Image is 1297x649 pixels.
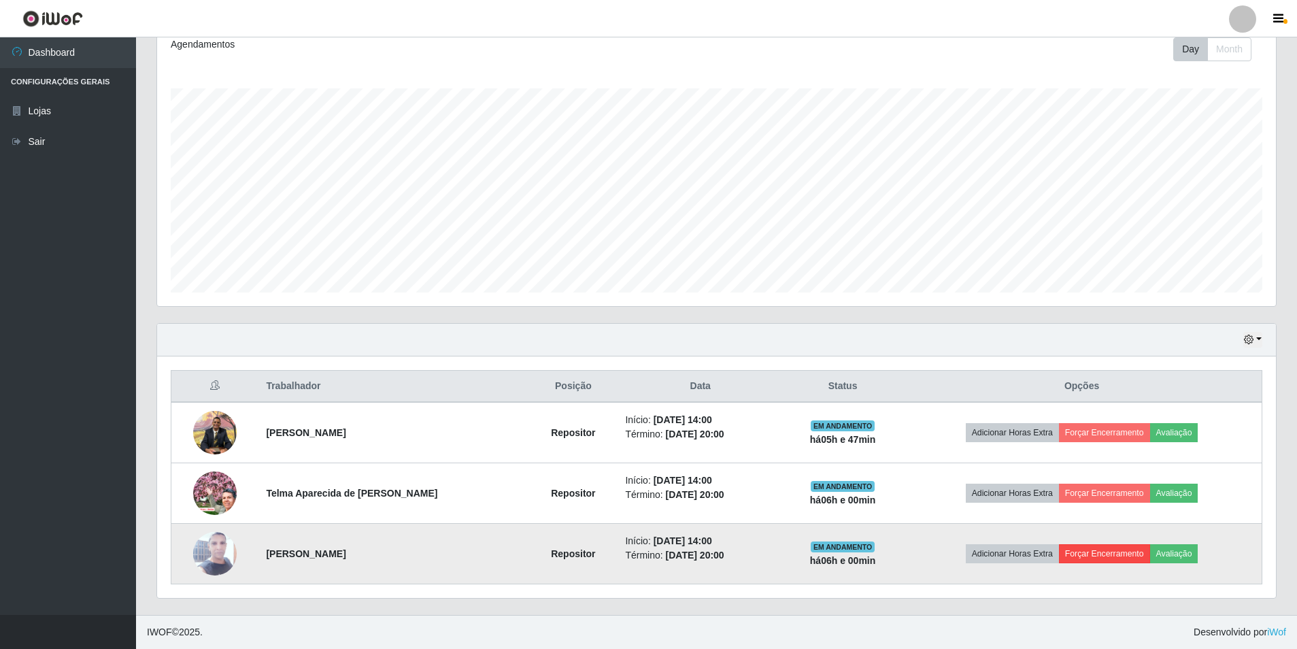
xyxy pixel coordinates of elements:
[266,427,346,438] strong: [PERSON_NAME]
[1059,484,1150,503] button: Forçar Encerramento
[258,371,529,403] th: Trabalhador
[147,627,172,637] span: IWOF
[1059,423,1150,442] button: Forçar Encerramento
[551,548,595,559] strong: Repositor
[1194,625,1286,639] span: Desenvolvido por
[625,413,775,427] li: Início:
[625,427,775,442] li: Término:
[810,434,876,445] strong: há 05 h e 47 min
[1150,423,1198,442] button: Avaliação
[666,429,724,439] time: [DATE] 20:00
[193,471,237,515] img: 1753488226695.jpeg
[22,10,83,27] img: CoreUI Logo
[810,495,876,505] strong: há 06 h e 00 min
[147,625,203,639] span: © 2025 .
[810,555,876,566] strong: há 06 h e 00 min
[551,488,595,499] strong: Repositor
[966,544,1059,563] button: Adicionar Horas Extra
[784,371,902,403] th: Status
[966,423,1059,442] button: Adicionar Horas Extra
[1173,37,1208,61] button: Day
[193,505,237,602] img: 1756162339010.jpeg
[811,420,875,431] span: EM ANDAMENTO
[966,484,1059,503] button: Adicionar Horas Extra
[1059,544,1150,563] button: Forçar Encerramento
[1173,37,1251,61] div: First group
[625,488,775,502] li: Término:
[1267,627,1286,637] a: iWof
[193,403,237,461] img: 1748464437090.jpeg
[625,548,775,563] li: Término:
[654,414,712,425] time: [DATE] 14:00
[1207,37,1251,61] button: Month
[266,548,346,559] strong: [PERSON_NAME]
[625,473,775,488] li: Início:
[811,542,875,552] span: EM ANDAMENTO
[666,489,724,500] time: [DATE] 20:00
[1150,544,1198,563] button: Avaliação
[266,488,437,499] strong: Telma Aparecida de [PERSON_NAME]
[666,550,724,561] time: [DATE] 20:00
[625,534,775,548] li: Início:
[617,371,784,403] th: Data
[551,427,595,438] strong: Repositor
[171,37,613,52] div: Agendamentos
[529,371,617,403] th: Posição
[1150,484,1198,503] button: Avaliação
[811,481,875,492] span: EM ANDAMENTO
[1173,37,1262,61] div: Toolbar with button groups
[654,535,712,546] time: [DATE] 14:00
[902,371,1262,403] th: Opções
[654,475,712,486] time: [DATE] 14:00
